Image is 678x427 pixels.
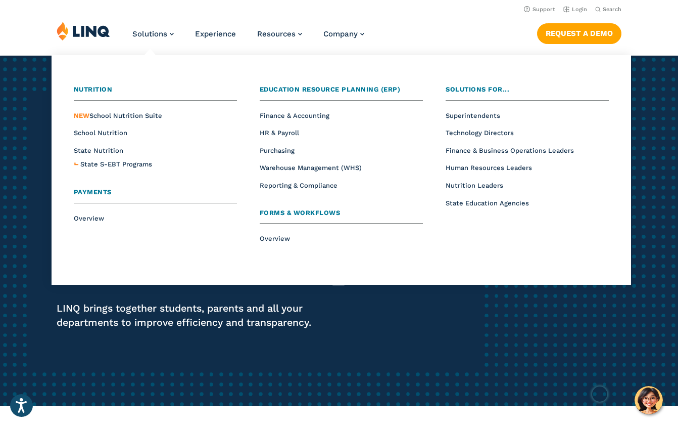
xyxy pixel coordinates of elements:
a: Overview [74,215,104,222]
a: Solutions [132,29,174,38]
nav: Primary Navigation [132,21,364,55]
button: Hello, have a question? Let’s chat. [635,386,663,414]
a: Resources [257,29,302,38]
a: Reporting & Compliance [260,182,337,189]
a: Overview [260,235,290,242]
p: LINQ brings together students, parents and all your departments to improve efficiency and transpa... [57,302,318,330]
a: Experience [195,29,236,38]
span: NEW [74,112,89,119]
a: Company [323,29,364,38]
a: Finance & Business Operations Leaders [446,147,574,154]
a: Education Resource Planning (ERP) [260,84,423,101]
a: Nutrition [74,84,237,101]
a: Technology Directors [446,129,514,137]
a: Support [524,6,555,13]
a: Human Resources Leaders [446,164,532,172]
a: Solutions for... [446,84,609,101]
span: Search [603,6,621,13]
a: Forms & Workflows [260,208,423,224]
a: HR & Payroll [260,129,299,137]
span: Forms & Workflows [260,209,341,217]
span: Solutions [132,29,167,38]
span: Company [323,29,358,38]
span: State S-EBT Programs [80,160,152,168]
span: Solutions for... [446,86,509,93]
a: Login [563,6,587,13]
button: Open Search Bar [595,6,621,13]
span: Payments [74,188,112,196]
a: School Nutrition [74,129,127,137]
nav: Button Navigation [537,21,621,44]
a: Payments [74,187,237,203]
span: School Nutrition Suite [74,112,162,119]
a: State Nutrition [74,147,123,154]
a: NEWSchool Nutrition Suite [74,112,162,119]
a: Warehouse Management (WHS) [260,164,362,172]
a: Finance & Accounting [260,112,329,119]
span: Education Resource Planning (ERP) [260,86,401,93]
a: Superintendents [446,112,500,119]
a: Request a Demo [537,23,621,44]
a: State Education Agencies [446,199,529,207]
span: Nutrition [74,86,113,93]
a: State S-EBT Programs [80,159,152,170]
img: LINQ | K‑12 Software [57,21,110,40]
a: Purchasing [260,147,295,154]
a: Nutrition Leaders [446,182,503,189]
span: Resources [257,29,296,38]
